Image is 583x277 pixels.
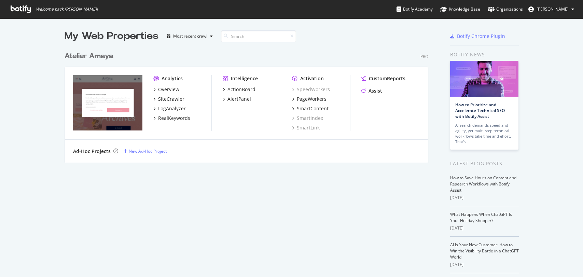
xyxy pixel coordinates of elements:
[450,262,519,268] div: [DATE]
[450,175,516,193] a: How to Save Hours on Content and Research Workflows with Botify Assist
[450,242,519,260] a: AI Is Your New Customer: How to Win the Visibility Battle in a ChatGPT World
[369,75,405,82] div: CustomReports
[223,86,255,93] a: ActionBoard
[292,96,327,102] a: PageWorkers
[158,96,184,102] div: SiteCrawler
[65,29,158,43] div: My Web Properties
[292,86,330,93] a: SpeedWorkers
[65,51,116,61] a: Atelier Amaya
[173,34,207,38] div: Most recent crawl
[65,51,113,61] div: Atelier Amaya
[36,6,98,12] span: Welcome back, [PERSON_NAME] !
[450,51,519,58] div: Botify news
[158,86,179,93] div: Overview
[164,31,216,42] button: Most recent crawl
[292,124,320,131] a: SmartLink
[369,87,382,94] div: Assist
[361,87,382,94] a: Assist
[158,115,190,122] div: RealKeywords
[488,6,523,13] div: Organizations
[292,105,329,112] a: SmartContent
[153,96,184,102] a: SiteCrawler
[361,75,405,82] a: CustomReports
[297,105,329,112] div: SmartContent
[292,115,323,122] a: SmartIndex
[231,75,258,82] div: Intelligence
[450,225,519,231] div: [DATE]
[457,33,505,40] div: Botify Chrome Plugin
[158,105,186,112] div: LogAnalyzer
[455,123,513,144] div: AI search demands speed and agility, yet multi-step technical workflows take time and effort. Tha...
[397,6,433,13] div: Botify Academy
[440,6,480,13] div: Knowledge Base
[129,148,167,154] div: New Ad-Hoc Project
[537,6,569,12] span: Anne-Solenne OGEE
[300,75,324,82] div: Activation
[153,105,186,112] a: LogAnalyzer
[450,160,519,167] div: Latest Blog Posts
[221,30,296,42] input: Search
[455,102,505,119] a: How to Prioritize and Accelerate Technical SEO with Botify Assist
[73,148,111,155] div: Ad-Hoc Projects
[450,61,518,97] img: How to Prioritize and Accelerate Technical SEO with Botify Assist
[523,4,580,15] button: [PERSON_NAME]
[223,96,251,102] a: AlertPanel
[65,43,434,163] div: grid
[297,96,327,102] div: PageWorkers
[450,195,519,201] div: [DATE]
[124,148,167,154] a: New Ad-Hoc Project
[153,86,179,93] a: Overview
[162,75,183,82] div: Analytics
[153,115,190,122] a: RealKeywords
[450,33,505,40] a: Botify Chrome Plugin
[450,211,512,223] a: What Happens When ChatGPT Is Your Holiday Shopper?
[227,86,255,93] div: ActionBoard
[420,54,428,59] div: Pro
[227,96,251,102] div: AlertPanel
[73,75,142,130] img: atelier-amaya.com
